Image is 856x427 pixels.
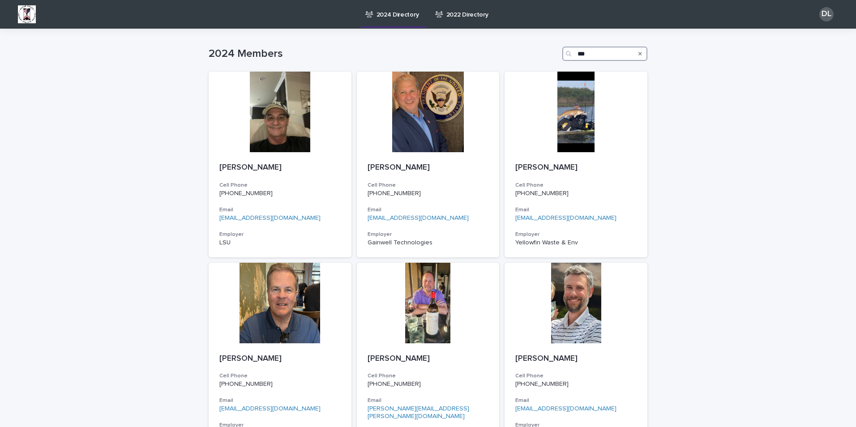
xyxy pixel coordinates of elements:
p: [PERSON_NAME] [219,163,341,173]
p: [PERSON_NAME] [515,354,637,364]
h3: Cell Phone [219,182,341,189]
h3: Email [219,206,341,213]
a: [PERSON_NAME]Cell Phone[PHONE_NUMBER]Email[EMAIL_ADDRESS][DOMAIN_NAME]EmployerGainwell Technologies [357,72,500,257]
input: Search [562,47,647,61]
h1: 2024 Members [209,47,559,60]
h3: Cell Phone [219,372,341,380]
a: [EMAIL_ADDRESS][DOMAIN_NAME] [368,215,469,221]
a: [EMAIL_ADDRESS][DOMAIN_NAME] [219,215,321,221]
h3: Employer [219,231,341,238]
h3: Email [515,397,637,404]
h3: Cell Phone [368,372,489,380]
p: Yellowfin Waste & Env [515,239,637,247]
h3: Email [368,397,489,404]
a: [EMAIL_ADDRESS][DOMAIN_NAME] [219,406,321,412]
img: BsxibNoaTPe9uU9VL587 [18,5,36,23]
a: [EMAIL_ADDRESS][DOMAIN_NAME] [515,406,616,412]
h3: Email [515,206,637,213]
a: [PHONE_NUMBER] [515,190,569,196]
a: [PHONE_NUMBER] [219,190,273,196]
a: [EMAIL_ADDRESS][DOMAIN_NAME] [515,215,616,221]
div: DL [819,7,834,21]
h3: Email [219,397,341,404]
p: [PERSON_NAME] [515,163,637,173]
a: [PHONE_NUMBER] [368,381,421,387]
p: Gainwell Technologies [368,239,489,247]
h3: Employer [515,231,637,238]
p: [PERSON_NAME] [368,354,489,364]
h3: Employer [368,231,489,238]
h3: Cell Phone [515,182,637,189]
a: [PHONE_NUMBER] [515,381,569,387]
a: [PHONE_NUMBER] [368,190,421,196]
h3: Cell Phone [368,182,489,189]
h3: Email [368,206,489,213]
a: [PERSON_NAME][EMAIL_ADDRESS][PERSON_NAME][DOMAIN_NAME] [368,406,469,419]
p: [PERSON_NAME] [368,163,489,173]
p: LSU [219,239,341,247]
a: [PERSON_NAME]Cell Phone[PHONE_NUMBER]Email[EMAIL_ADDRESS][DOMAIN_NAME]EmployerLSU [209,72,351,257]
a: [PHONE_NUMBER] [219,381,273,387]
h3: Cell Phone [515,372,637,380]
a: [PERSON_NAME]Cell Phone[PHONE_NUMBER]Email[EMAIL_ADDRESS][DOMAIN_NAME]EmployerYellowfin Waste & Env [505,72,647,257]
p: [PERSON_NAME] [219,354,341,364]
